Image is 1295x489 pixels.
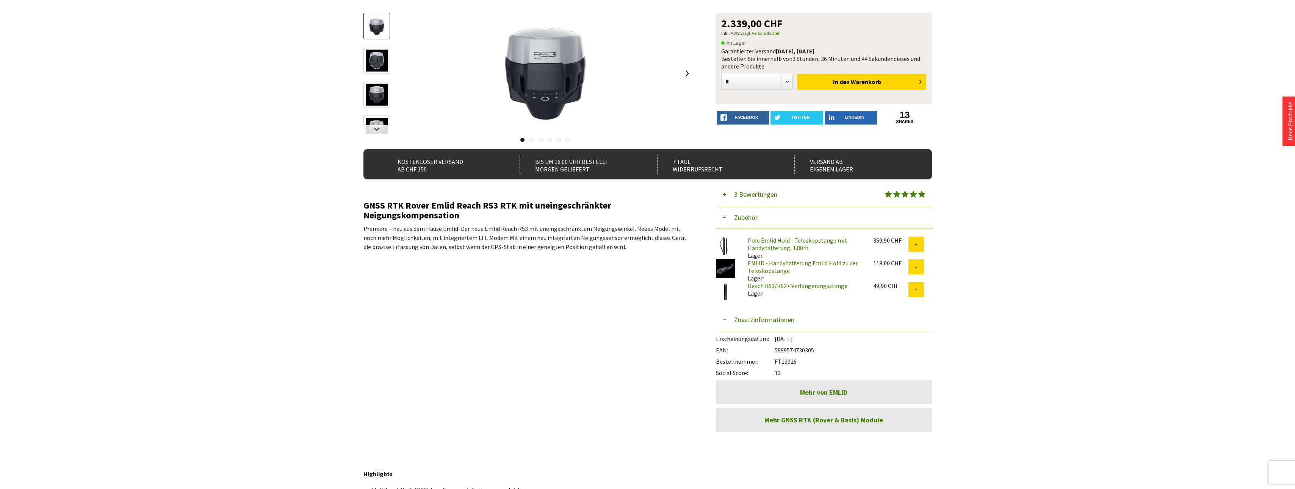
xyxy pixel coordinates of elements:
[825,111,877,125] a: LinkedIn
[873,259,908,267] div: 119,00 CHF
[382,155,503,174] div: Kostenloser Versand ab CHF 150
[721,38,746,47] span: An Lager
[716,206,932,229] button: Zubehör
[851,78,881,86] span: Warenkorb
[742,237,867,259] div: Lager
[363,470,393,478] strong: Highlights
[721,18,783,29] span: 2.339,00 CHF
[748,282,847,290] a: Reach RS3/RS2+ Verlängerungsstange
[363,234,687,251] span: Mit einem neu integrierten Neigungssensor ermöglicht dieses Gerät die präzise Erfassung von Daten...
[716,354,932,365] div: FT13926
[878,119,931,124] a: shares
[717,111,769,125] a: facebook
[794,155,915,174] div: Versand ab eigenem Lager
[873,237,908,244] div: 359,90 CHF
[721,29,927,38] p: inkl. MwSt.
[797,74,926,90] button: In den Warenkorb
[770,111,823,125] a: twitter
[742,282,867,297] div: Lager
[878,111,931,119] a: 13
[716,408,932,432] a: Mehr GNSS RTK (Rover & Basis) Module
[716,346,775,354] span: EAN:
[716,335,775,343] span: Erscheinungsdatum:
[1286,102,1294,140] a: Neue Produkte
[657,155,778,174] div: 7 Tage Widerrufsrecht
[716,259,735,278] img: EMLID - Handyhalterung Emlid Hold zu der Teleskopstange
[363,225,687,251] span: Premiere – neu aus dem Hause Emlid! Der neue Emlid Reach RS3 mit uneingeschränktem Neigungswinkel...
[748,237,847,252] a: Pole Emlid Hold - Teleskopstange mit Handyhalterung, 1.80m
[792,55,894,62] span: 3 Stunden, 36 Minuten und 44 Sekunden
[716,331,932,343] div: [DATE]
[716,380,932,404] a: Mehr von EMLID
[791,115,810,120] span: twitter
[845,115,864,120] span: LinkedIn
[363,259,693,459] iframe: YouTube video player
[716,237,735,255] img: Pole Emlid Hold - Teleskopstange mit Handyhalterung, 1.80m
[716,343,932,354] div: 5999574730305
[485,13,606,134] img: REACH RS3 von Emlid - GNSS-Empfänger mit Neigungssensor
[716,365,932,377] div: 13
[721,47,927,70] div: Garantierter Versand Bestellen Sie innerhalb von dieses und andere Produkte.
[363,201,693,220] h2: GNSS RTK Rover Emlid Reach RS3 RTK mit uneingeschränkter Neigungskompensation
[735,115,758,120] span: facebook
[520,155,640,174] div: Bis um 16:00 Uhr bestellt Morgen geliefert
[833,78,850,86] span: In den
[716,308,932,331] button: Zusatzinformationen
[366,16,388,37] img: Vorschau: REACH RS3 von Emlid - GNSS-Empfänger mit Neigungssensor
[748,259,858,274] a: EMLID - Handyhalterung Emlid Hold zu der Teleskopstange
[742,259,867,282] div: Lager
[716,358,775,365] span: Bestellnummer:
[776,47,814,55] b: [DATE], [DATE]
[742,30,781,36] a: zzgl. Versandkosten
[716,183,932,206] button: 3 Bewertungen
[716,282,735,301] img: Reach RS3/RS2+ Verlängerungsstange
[716,369,775,377] span: Social Score:
[873,282,908,290] div: 49,90 CHF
